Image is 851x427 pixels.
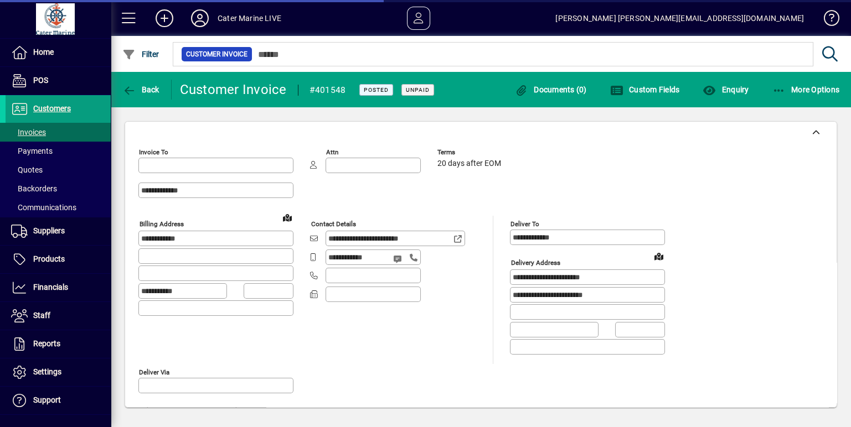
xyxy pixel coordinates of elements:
[6,302,111,330] a: Staff
[772,85,840,94] span: More Options
[6,142,111,160] a: Payments
[770,80,843,100] button: More Options
[11,184,57,193] span: Backorders
[182,8,218,28] button: Profile
[186,49,247,60] span: Customer Invoice
[326,148,338,156] mat-label: Attn
[610,85,680,94] span: Custom Fields
[120,44,162,64] button: Filter
[6,274,111,301] a: Financials
[11,128,46,137] span: Invoices
[33,283,68,291] span: Financials
[650,247,668,265] a: View on map
[11,165,43,174] span: Quotes
[6,160,111,179] a: Quotes
[6,179,111,198] a: Backorders
[180,81,287,98] div: Customer Invoice
[33,226,65,235] span: Suppliers
[437,159,501,168] span: 20 days after EOM
[437,149,504,156] span: Terms
[364,86,389,93] span: Posted
[139,368,169,376] mat-label: Deliver via
[33,254,65,263] span: Products
[6,217,111,245] a: Suppliers
[6,387,111,414] a: Support
[33,395,61,404] span: Support
[310,81,346,99] div: #401548
[122,85,159,94] span: Back
[120,80,162,100] button: Back
[815,2,837,38] a: Knowledge Base
[700,80,751,100] button: Enquiry
[33,367,61,376] span: Settings
[510,220,539,228] mat-label: Deliver To
[11,147,53,155] span: Payments
[228,407,266,414] mat-label: Delivery time
[555,9,804,27] div: [PERSON_NAME] [PERSON_NAME][EMAIL_ADDRESS][DOMAIN_NAME]
[6,67,111,95] a: POS
[278,209,296,226] a: View on map
[33,48,54,56] span: Home
[406,86,430,93] span: Unpaid
[122,50,159,59] span: Filter
[515,85,587,94] span: Documents (0)
[385,246,412,272] button: Send SMS
[33,339,60,348] span: Reports
[6,198,111,217] a: Communications
[139,148,168,156] mat-label: Invoice To
[6,246,111,273] a: Products
[218,9,281,27] div: Cater Marine LIVE
[6,39,111,66] a: Home
[6,330,111,358] a: Reports
[11,203,76,212] span: Communications
[33,104,71,113] span: Customers
[33,76,48,85] span: POS
[6,358,111,386] a: Settings
[33,311,50,320] span: Staff
[139,407,177,414] mat-label: Delivery date
[703,85,749,94] span: Enquiry
[111,80,172,100] app-page-header-button: Back
[512,80,590,100] button: Documents (0)
[607,80,683,100] button: Custom Fields
[6,123,111,142] a: Invoices
[147,8,182,28] button: Add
